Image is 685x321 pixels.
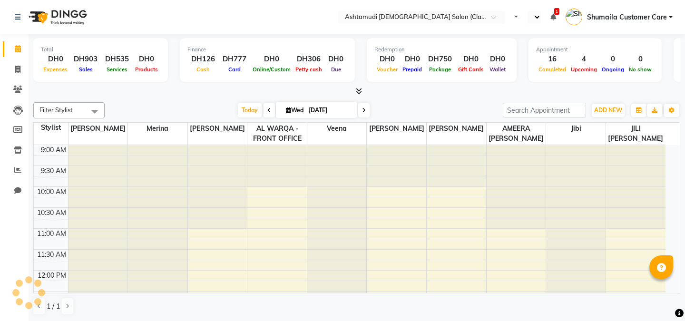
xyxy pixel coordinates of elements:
div: Stylist [34,123,68,133]
span: Voucher [374,66,400,73]
span: [PERSON_NAME] [367,123,426,135]
div: 11:30 AM [35,250,68,260]
a: 1 [550,13,556,21]
button: ADD NEW [592,104,625,117]
span: Petty cash [293,66,324,73]
div: 9:30 AM [39,166,68,176]
span: Package [427,66,453,73]
input: 2025-09-03 [306,103,353,117]
span: JILI [PERSON_NAME] [606,123,665,145]
span: Online/Custom [250,66,293,73]
div: DH0 [133,54,160,65]
div: DH126 [187,54,219,65]
img: Shumaila Customer Care [566,9,582,25]
span: AMEERA [PERSON_NAME] [487,123,546,145]
span: [PERSON_NAME] [188,123,247,135]
div: 12:00 PM [36,271,68,281]
span: Merina [128,123,187,135]
span: Expenses [41,66,70,73]
span: Card [226,66,243,73]
span: No show [626,66,654,73]
span: Upcoming [568,66,599,73]
div: DH0 [324,54,347,65]
span: 1 [554,8,559,15]
div: Appointment [536,46,654,54]
div: 10:00 AM [35,187,68,197]
div: DH0 [456,54,486,65]
span: Prepaid [400,66,424,73]
span: Completed [536,66,568,73]
div: DH0 [250,54,293,65]
span: Filter Stylist [39,106,73,114]
div: DH777 [219,54,250,65]
div: 9:00 AM [39,145,68,155]
div: DH535 [101,54,133,65]
span: Cash [194,66,212,73]
span: [PERSON_NAME] [68,123,128,135]
span: Shumaila Customer Care [587,12,667,22]
span: AL WARQA -FRONT OFFICE [247,123,307,145]
span: Wed [284,107,306,114]
span: Services [104,66,130,73]
span: Products [133,66,160,73]
img: logo [24,4,89,30]
span: Sales [77,66,95,73]
div: 4 [568,54,599,65]
span: [PERSON_NAME] [427,123,486,135]
span: Ongoing [599,66,626,73]
div: 10:30 AM [35,208,68,218]
div: 16 [536,54,568,65]
span: Due [329,66,343,73]
div: DH0 [374,54,400,65]
div: Total [41,46,160,54]
div: DH903 [70,54,101,65]
div: 11:00 AM [35,229,68,239]
span: Gift Cards [456,66,486,73]
span: Veena [307,123,367,135]
div: DH306 [293,54,324,65]
span: Jibi [546,123,606,135]
div: DH0 [486,54,509,65]
span: 1 / 1 [47,302,60,311]
div: 0 [599,54,626,65]
input: Search Appointment [503,103,586,117]
div: 12:30 PM [36,292,68,302]
div: 0 [626,54,654,65]
div: Finance [187,46,347,54]
span: Wallet [487,66,508,73]
div: DH750 [424,54,456,65]
span: Today [238,103,262,117]
div: DH0 [41,54,70,65]
span: ADD NEW [594,107,622,114]
div: Redemption [374,46,509,54]
div: DH0 [400,54,424,65]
